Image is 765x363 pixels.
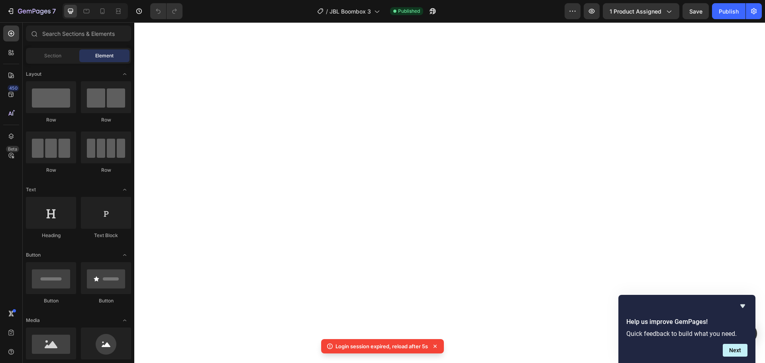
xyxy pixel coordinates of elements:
span: Toggle open [118,183,131,196]
span: Text [26,186,36,193]
div: Undo/Redo [150,3,182,19]
span: Save [689,8,702,15]
button: Next question [723,344,747,357]
div: Row [81,167,131,174]
span: Element [95,52,114,59]
span: Published [398,8,420,15]
button: Save [683,3,709,19]
span: JBL Boombox 3 [330,7,371,16]
div: Button [26,297,76,304]
span: Section [44,52,61,59]
span: Media [26,317,40,324]
span: 1 product assigned [610,7,661,16]
button: Hide survey [738,301,747,311]
span: Toggle open [118,249,131,261]
div: Beta [6,146,19,152]
p: 7 [52,6,56,16]
button: 1 product assigned [603,3,679,19]
button: Publish [712,3,745,19]
div: Row [81,116,131,124]
div: Row [26,167,76,174]
span: / [326,7,328,16]
div: Heading [26,232,76,239]
p: Login session expired, reload after 5s [335,342,428,350]
span: Button [26,251,41,259]
div: Row [26,116,76,124]
h2: Help us improve GemPages! [626,317,747,327]
span: Toggle open [118,314,131,327]
div: Publish [719,7,739,16]
input: Search Sections & Elements [26,26,131,41]
p: Quick feedback to build what you need. [626,330,747,337]
div: Text Block [81,232,131,239]
div: Help us improve GemPages! [626,301,747,357]
span: Layout [26,71,41,78]
div: Button [81,297,131,304]
span: Toggle open [118,68,131,80]
button: 7 [3,3,59,19]
div: 450 [8,85,19,91]
iframe: Design area [134,22,765,363]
